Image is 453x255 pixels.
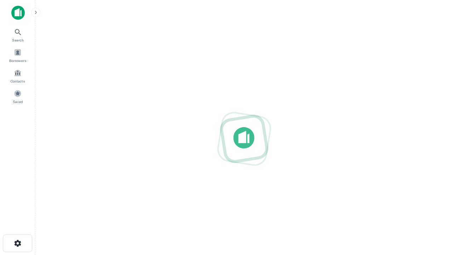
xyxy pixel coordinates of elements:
iframe: Chat Widget [418,176,453,210]
a: Saved [2,87,33,106]
img: capitalize-icon.png [11,6,25,20]
span: Borrowers [9,58,26,63]
a: Search [2,25,33,44]
a: Borrowers [2,46,33,65]
span: Contacts [11,78,25,84]
span: Search [12,37,24,43]
span: Saved [13,99,23,104]
a: Contacts [2,66,33,85]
